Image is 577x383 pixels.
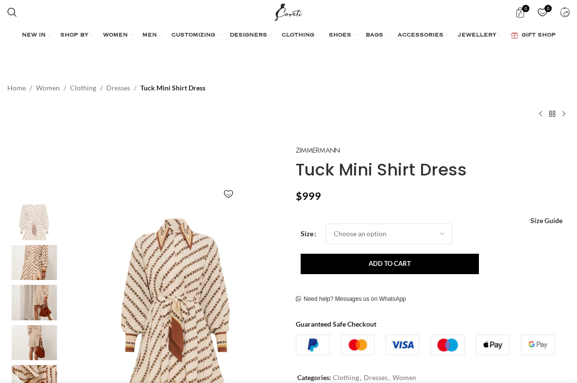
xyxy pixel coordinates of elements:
a: SHOES [329,26,356,45]
span: , [360,372,361,383]
img: Zimmermann dresses [5,325,64,360]
a: Site logo [272,7,305,16]
a: Home [7,83,26,93]
a: JEWELLERY [458,26,501,45]
a: SHOP BY [60,26,93,45]
a: 0 [510,2,530,22]
a: WOMEN [103,26,133,45]
img: Zimmermann [296,148,339,153]
bdi: 999 [296,190,321,202]
div: Main navigation [2,26,575,45]
a: 0 [532,2,552,22]
a: MEN [142,26,162,45]
img: Zimmermann dress [5,285,64,320]
a: CUSTOMIZING [171,26,220,45]
span: , [389,372,390,383]
span: DESIGNERS [230,32,267,39]
span: WOMEN [103,32,128,39]
span: ACCESSORIES [398,32,443,39]
a: Next product [558,108,570,120]
span: JEWELLERY [458,32,496,39]
strong: Guaranteed Safe Checkout [296,320,376,328]
span: NEW IN [22,32,46,39]
a: Clothing [70,83,96,93]
div: My Wishlist [532,2,552,22]
span: Categories: [297,373,331,382]
a: Need help? Messages us on WhatsApp [296,296,406,303]
span: $ [296,190,302,202]
img: guaranteed-safe-checkout-bordered.j [296,334,555,355]
span: GIFT SHOP [522,32,556,39]
button: Add to cart [301,254,479,274]
a: GIFT SHOP [511,26,556,45]
a: BAGS [366,26,388,45]
span: MEN [142,32,157,39]
img: GiftBag [511,32,518,38]
label: Size [301,228,316,239]
span: BAGS [366,32,383,39]
span: Tuck Mini Shirt Dress [140,83,205,93]
a: Previous product [535,108,546,120]
a: CLOTHING [282,26,319,45]
span: 0 [544,5,552,12]
span: SHOES [329,32,351,39]
span: CLOTHING [282,32,314,39]
a: NEW IN [22,26,51,45]
span: CUSTOMIZING [171,32,215,39]
span: 0 [522,5,529,12]
a: Clothing [333,373,359,382]
img: Zimmermann dresses [5,245,64,280]
nav: Breadcrumb [7,83,205,93]
a: Women [36,83,60,93]
a: Dresses [364,373,388,382]
a: ACCESSORIES [398,26,448,45]
a: Women [392,373,416,382]
a: Dresses [106,83,130,93]
span: SHOP BY [60,32,88,39]
a: Search [2,2,22,22]
a: DESIGNERS [230,26,272,45]
h1: Tuck Mini Shirt Dress [296,160,570,180]
img: Zimmermann dress [5,205,64,240]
